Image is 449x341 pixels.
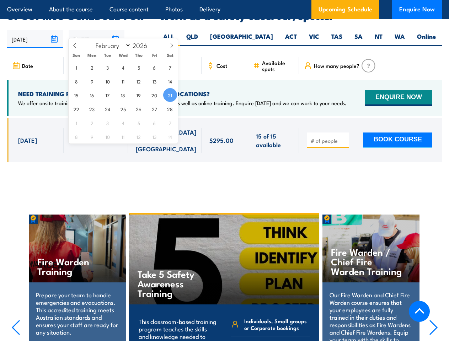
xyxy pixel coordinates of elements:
[132,116,146,130] span: March 5, 2026
[116,53,131,58] span: Wed
[116,74,130,88] span: February 11, 2026
[18,136,37,144] span: [DATE]
[116,88,130,102] span: February 18, 2026
[22,63,33,69] span: Date
[163,102,177,116] span: February 28, 2026
[132,102,146,116] span: February 26, 2026
[116,130,130,144] span: March 11, 2026
[132,60,146,74] span: February 5, 2026
[204,32,279,46] label: [GEOGRAPHIC_DATA]
[331,247,405,276] h4: Fire Warden / Chief Fire Warden Training
[163,60,177,74] span: February 7, 2026
[69,88,83,102] span: February 15, 2026
[163,88,177,102] span: February 21, 2026
[279,32,303,46] label: ACT
[37,256,111,276] h4: Fire Warden Training
[131,53,147,58] span: Thu
[163,116,177,130] span: March 7, 2026
[148,60,161,74] span: February 6, 2026
[85,88,99,102] span: February 16, 2026
[116,102,130,116] span: February 25, 2026
[314,63,359,69] span: How many people?
[217,63,227,69] span: Cost
[389,32,411,46] label: WA
[363,132,432,148] button: BOOK COURSE
[84,53,100,58] span: Mon
[131,41,154,49] input: Year
[244,318,310,331] span: Individuals, Small groups or Corporate bookings
[256,132,291,148] span: 15 of 15 available
[148,102,161,116] span: February 27, 2026
[163,74,177,88] span: February 14, 2026
[69,30,125,48] input: To date
[18,99,347,107] p: We offer onsite training, training at our centres, multisite solutions as well as online training...
[116,116,130,130] span: March 4, 2026
[138,269,221,298] h4: Take 5 Safety Awareness Training
[92,40,131,50] select: Month
[325,32,348,46] label: TAS
[18,90,347,98] h4: NEED TRAINING FOR LARGER GROUPS OR MULTIPLE LOCATIONS?
[100,53,116,58] span: Tue
[148,116,161,130] span: March 6, 2026
[101,116,114,130] span: March 3, 2026
[69,130,83,144] span: March 8, 2026
[147,53,162,58] span: Fri
[101,130,114,144] span: March 10, 2026
[85,130,99,144] span: March 9, 2026
[348,32,369,46] label: SA
[85,74,99,88] span: February 9, 2026
[303,32,325,46] label: VIC
[85,60,99,74] span: February 2, 2026
[209,136,234,144] span: $295.00
[180,32,204,46] label: QLD
[69,74,83,88] span: February 8, 2026
[148,74,161,88] span: February 13, 2026
[69,102,83,116] span: February 22, 2026
[85,102,99,116] span: February 23, 2026
[69,116,83,130] span: March 1, 2026
[365,90,432,106] button: ENQUIRE NOW
[7,30,63,48] input: From date
[157,32,180,46] label: ALL
[69,53,84,58] span: Sun
[101,102,114,116] span: February 24, 2026
[132,74,146,88] span: February 12, 2026
[262,60,294,72] span: Available spots
[311,137,346,144] input: # of people
[162,53,178,58] span: Sat
[136,128,196,153] span: [GEOGRAPHIC_DATA] - [GEOGRAPHIC_DATA]
[101,88,114,102] span: February 17, 2026
[85,116,99,130] span: March 2, 2026
[132,88,146,102] span: February 19, 2026
[148,88,161,102] span: February 20, 2026
[132,130,146,144] span: March 12, 2026
[163,130,177,144] span: March 14, 2026
[101,60,114,74] span: February 3, 2026
[7,11,442,20] h2: UPCOMING SCHEDULE FOR - "Work as a safety observer/spotter"
[69,60,83,74] span: February 1, 2026
[71,136,109,144] span: 08:00 - 14:00
[148,130,161,144] span: March 13, 2026
[369,32,389,46] label: NT
[411,32,442,46] label: Online
[116,60,130,74] span: February 4, 2026
[101,74,114,88] span: February 10, 2026
[36,291,119,336] p: Prepare your team to handle emergencies and evacuations. This accredited training meets Australia...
